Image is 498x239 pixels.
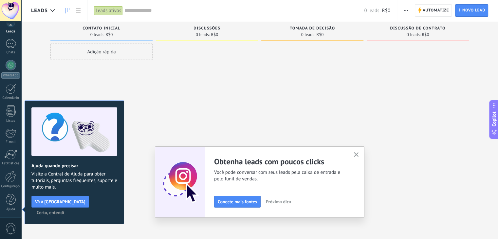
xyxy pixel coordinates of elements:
div: Discussão de contrato [370,26,466,32]
span: R$0 [382,8,390,14]
span: 0 leads: [407,33,421,37]
button: Vá à [GEOGRAPHIC_DATA] [31,196,89,208]
span: Discussão de contrato [390,26,445,31]
div: Estatísticas [1,161,20,166]
span: Certo, entendi [37,210,64,215]
a: Automatize [415,4,452,17]
span: Visite a Central de Ajuda para obter tutoriais, perguntas frequentes, suporte e muito mais. [31,171,117,191]
div: Discussões [159,26,255,32]
h2: Ajuda quando precisar [31,163,117,169]
span: R$0 [211,33,218,37]
div: Configurações [1,184,20,189]
span: Novo lead [462,5,485,16]
span: Leads [31,8,48,14]
span: R$0 [422,33,429,37]
div: Adição rápida [50,44,153,60]
div: Contato inicial [54,26,149,32]
button: Próxima dica [263,197,294,207]
span: 0 leads: [90,33,104,37]
div: Leads ativos [94,6,123,15]
span: R$0 [316,33,323,37]
button: Mais [401,4,411,17]
span: 0 leads: [364,8,380,14]
span: Discussões [194,26,220,31]
button: Conecte mais fontes [214,196,261,208]
span: Vá à [GEOGRAPHIC_DATA] [35,199,85,204]
div: Ajuda [1,207,20,211]
span: R$0 [105,33,113,37]
span: 0 leads: [196,33,210,37]
a: Lista [73,4,84,17]
span: Você pode conversar com seus leads pela caixa de entrada e pelo funil de vendas. [214,169,346,182]
span: 0 leads: [301,33,315,37]
div: WhatsApp [1,72,20,79]
div: Listas [1,119,20,123]
span: Automatize [423,5,449,16]
span: Copilot [491,112,497,127]
span: Contato inicial [83,26,120,31]
span: Próxima dica [266,199,291,204]
h2: Obtenha leads com poucos clicks [214,156,346,167]
a: Novo lead [455,4,488,17]
a: Leads [62,4,73,17]
span: Tomada de decisão [290,26,335,31]
div: Tomada de decisão [265,26,360,32]
div: E-mail [1,140,20,144]
div: Leads [1,29,20,34]
button: Certo, entendi [34,208,67,217]
div: Chats [1,50,20,55]
div: Calendário [1,96,20,100]
span: Conecte mais fontes [218,199,257,204]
